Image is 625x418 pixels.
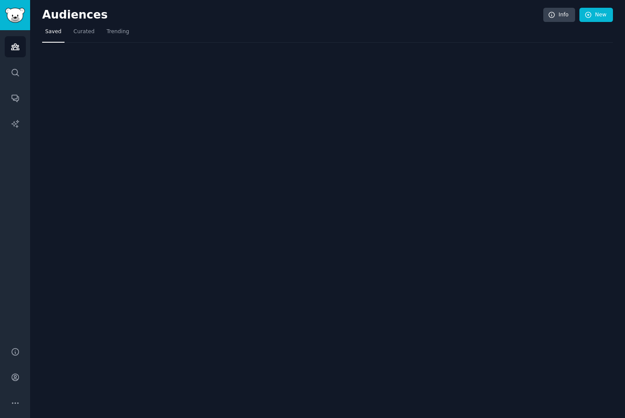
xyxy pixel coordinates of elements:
a: Info [543,8,575,22]
h2: Audiences [42,8,543,22]
span: Curated [74,28,95,36]
a: Curated [71,25,98,43]
span: Trending [107,28,129,36]
a: New [579,8,613,22]
a: Trending [104,25,132,43]
a: Saved [42,25,65,43]
span: Saved [45,28,62,36]
img: GummySearch logo [5,8,25,23]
